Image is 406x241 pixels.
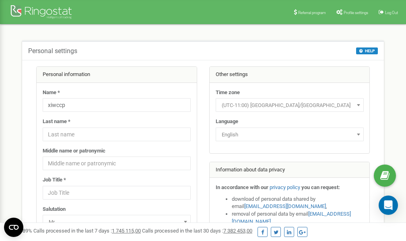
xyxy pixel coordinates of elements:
[216,89,240,97] label: Time zone
[142,228,252,234] span: Calls processed in the last 30 days :
[223,228,252,234] u: 7 382 453,00
[210,67,370,83] div: Other settings
[43,176,66,184] label: Job Title *
[379,196,398,215] div: Open Intercom Messenger
[4,218,23,237] button: Open CMP widget
[270,184,300,190] a: privacy policy
[216,98,364,112] span: (UTC-11:00) Pacific/Midway
[216,118,238,126] label: Language
[43,89,60,97] label: Name *
[356,47,378,54] button: HELP
[385,10,398,15] span: Log Out
[43,186,191,200] input: Job Title
[43,206,66,213] label: Salutation
[43,147,105,155] label: Middle name or patronymic
[33,228,141,234] span: Calls processed in the last 7 days :
[43,157,191,170] input: Middle name or patronymic
[28,47,77,55] h5: Personal settings
[218,100,361,111] span: (UTC-11:00) Pacific/Midway
[344,10,368,15] span: Profile settings
[43,98,191,112] input: Name
[244,203,326,209] a: [EMAIL_ADDRESS][DOMAIN_NAME]
[112,228,141,234] u: 1 745 115,00
[301,184,340,190] strong: you can request:
[43,215,191,229] span: Mr.
[43,118,70,126] label: Last name *
[210,162,370,178] div: Information about data privacy
[216,184,268,190] strong: In accordance with our
[232,210,364,225] li: removal of personal data by email ,
[232,196,364,210] li: download of personal data shared by email ,
[43,128,191,141] input: Last name
[216,128,364,141] span: English
[37,67,197,83] div: Personal information
[298,10,326,15] span: Referral program
[218,129,361,140] span: English
[45,216,188,228] span: Mr.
